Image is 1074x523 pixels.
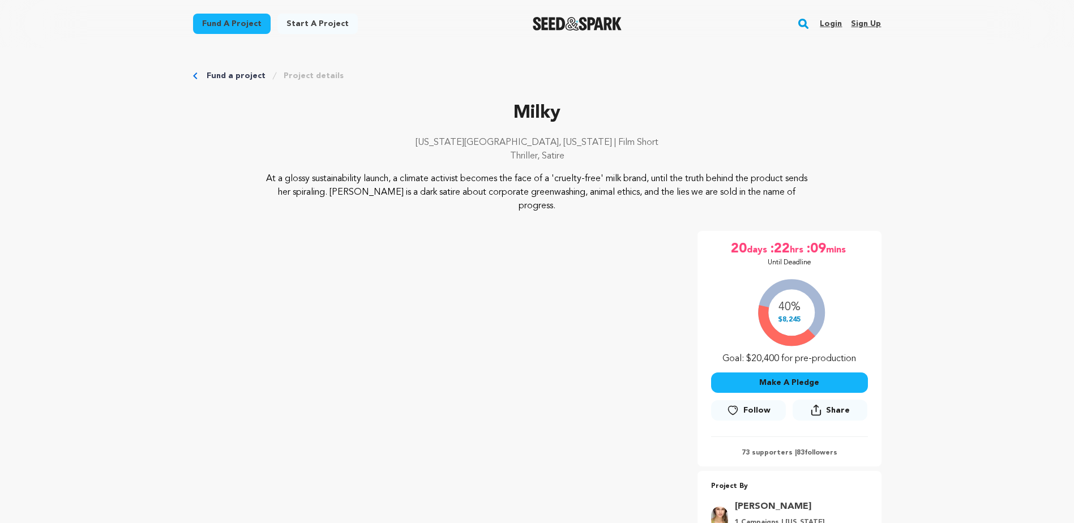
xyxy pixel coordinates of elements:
[851,15,881,33] a: Sign up
[711,448,868,457] p: 73 supporters | followers
[747,240,769,258] span: days
[277,14,358,34] a: Start a project
[193,149,882,163] p: Thriller, Satire
[193,70,882,82] div: Breadcrumb
[193,100,882,127] p: Milky
[806,240,826,258] span: :09
[711,480,868,493] p: Project By
[826,240,848,258] span: mins
[735,500,861,513] a: Goto Caity Brewer profile
[769,240,790,258] span: :22
[533,17,622,31] a: Seed&Spark Homepage
[193,136,882,149] p: [US_STATE][GEOGRAPHIC_DATA], [US_STATE] | Film Short
[284,70,344,82] a: Project details
[731,240,747,258] span: 20
[793,400,867,421] button: Share
[793,400,867,425] span: Share
[826,405,850,416] span: Share
[797,449,805,456] span: 83
[790,240,806,258] span: hrs
[533,17,622,31] img: Seed&Spark Logo Dark Mode
[768,258,811,267] p: Until Deadline
[711,400,786,421] a: Follow
[193,14,271,34] a: Fund a project
[820,15,842,33] a: Login
[711,372,868,393] button: Make A Pledge
[743,405,771,416] span: Follow
[207,70,266,82] a: Fund a project
[262,172,812,213] p: At a glossy sustainability launch, a climate activist becomes the face of a 'cruelty-free' milk b...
